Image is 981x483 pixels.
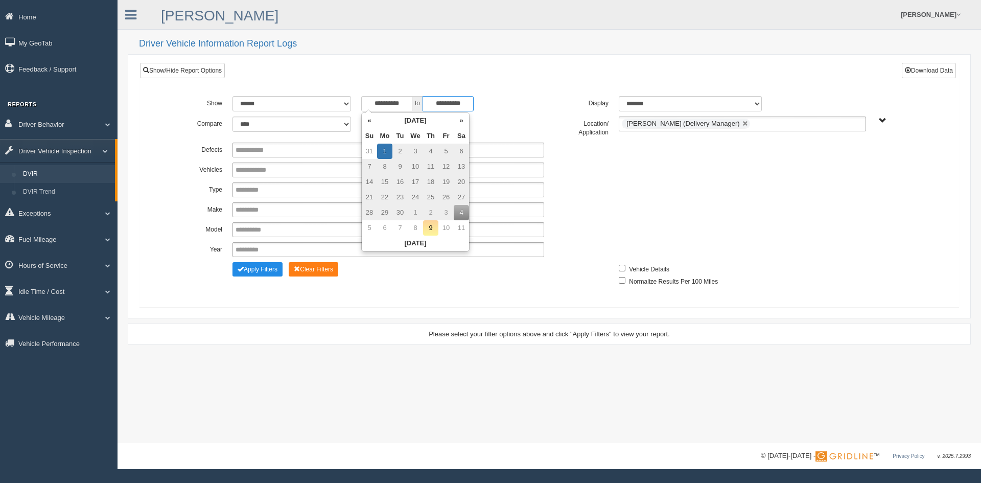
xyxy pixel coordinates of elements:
label: Model [163,222,227,235]
td: 26 [438,190,454,205]
td: 6 [454,144,469,159]
td: 11 [423,159,438,174]
td: 18 [423,174,438,190]
label: Location/ Application [549,117,614,137]
a: Show/Hide Report Options [140,63,225,78]
td: 7 [392,220,408,236]
a: Privacy Policy [893,453,924,459]
a: [PERSON_NAME] [161,8,278,24]
td: 10 [438,220,454,236]
td: 6 [377,220,392,236]
td: 1 [408,205,423,220]
td: 13 [454,159,469,174]
h2: Driver Vehicle Information Report Logs [139,39,971,49]
a: DVIR Trend [18,183,115,201]
button: Change Filter Options [289,262,338,277]
span: to [412,96,423,111]
td: 2 [392,144,408,159]
div: Please select your filter options above and click "Apply Filters" to view your report. [137,329,962,339]
td: 17 [408,174,423,190]
td: 19 [438,174,454,190]
td: 12 [438,159,454,174]
td: 30 [392,205,408,220]
td: 29 [377,205,392,220]
td: 20 [454,174,469,190]
a: DVIR [18,165,115,183]
label: Vehicles [163,163,227,175]
td: 24 [408,190,423,205]
td: 3 [438,205,454,220]
div: © [DATE]-[DATE] - ™ [761,451,971,462]
th: Tu [392,128,408,144]
td: 5 [438,144,454,159]
td: 25 [423,190,438,205]
td: 2 [423,205,438,220]
td: 27 [454,190,469,205]
td: 3 [408,144,423,159]
th: [DATE] [362,236,469,251]
th: Sa [454,128,469,144]
td: 14 [362,174,377,190]
label: Vehicle Details [629,262,669,274]
button: Change Filter Options [232,262,283,277]
th: [DATE] [377,113,454,128]
label: Type [163,182,227,195]
td: 31 [362,144,377,159]
img: Gridline [815,451,873,462]
label: Show [163,96,227,108]
span: v. 2025.7.2993 [938,453,971,459]
td: 4 [454,205,469,220]
label: Display [549,96,614,108]
td: 11 [454,220,469,236]
td: 4 [423,144,438,159]
td: 22 [377,190,392,205]
label: Make [163,202,227,215]
label: Compare [163,117,227,129]
label: Defects [163,143,227,155]
button: Download Data [902,63,956,78]
td: 5 [362,220,377,236]
td: 9 [423,220,438,236]
th: Su [362,128,377,144]
th: Mo [377,128,392,144]
td: 1 [377,144,392,159]
th: Th [423,128,438,144]
td: 28 [362,205,377,220]
label: Normalize Results Per 100 Miles [629,274,718,287]
td: 23 [392,190,408,205]
label: Year [163,242,227,255]
td: 8 [377,159,392,174]
td: 16 [392,174,408,190]
span: [PERSON_NAME] (Delivery Manager) [627,120,740,127]
th: « [362,113,377,128]
td: 8 [408,220,423,236]
td: 15 [377,174,392,190]
th: We [408,128,423,144]
td: 21 [362,190,377,205]
td: 9 [392,159,408,174]
td: 7 [362,159,377,174]
th: » [454,113,469,128]
td: 10 [408,159,423,174]
th: Fr [438,128,454,144]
